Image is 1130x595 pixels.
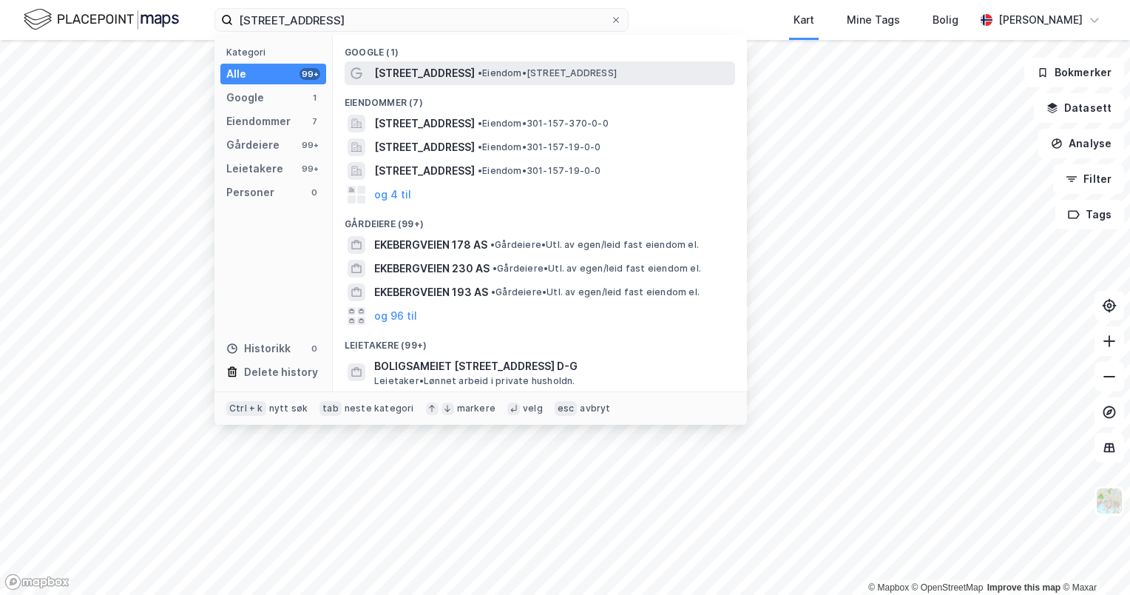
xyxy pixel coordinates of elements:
[269,403,308,414] div: nytt søk
[226,184,274,201] div: Personer
[478,165,601,177] span: Eiendom • 301-157-19-0-0
[374,138,475,156] span: [STREET_ADDRESS]
[374,186,411,204] button: og 4 til
[478,165,482,176] span: •
[491,286,495,297] span: •
[1053,164,1124,194] button: Filter
[226,160,283,178] div: Leietakere
[308,115,320,127] div: 7
[24,7,179,33] img: logo.f888ab2527a4732fd821a326f86c7f29.svg
[374,64,475,82] span: [STREET_ADDRESS]
[478,118,609,130] span: Eiendom • 301-157-370-0-0
[300,163,320,175] div: 99+
[933,11,958,29] div: Bolig
[226,65,246,83] div: Alle
[555,401,578,416] div: esc
[233,9,610,31] input: Søk på adresse, matrikkel, gårdeiere, leietakere eller personer
[300,68,320,80] div: 99+
[374,162,475,180] span: [STREET_ADDRESS]
[308,343,320,354] div: 0
[868,582,909,593] a: Mapbox
[333,206,747,233] div: Gårdeiere (99+)
[1095,487,1123,515] img: Z
[333,35,747,61] div: Google (1)
[374,375,575,387] span: Leietaker • Lønnet arbeid i private husholdn.
[478,141,482,152] span: •
[308,92,320,104] div: 1
[319,401,342,416] div: tab
[374,307,417,325] button: og 96 til
[226,89,264,107] div: Google
[912,582,984,593] a: OpenStreetMap
[490,239,699,251] span: Gårdeiere • Utl. av egen/leid fast eiendom el.
[580,403,610,414] div: avbryt
[300,139,320,151] div: 99+
[478,67,482,78] span: •
[374,115,475,132] span: [STREET_ADDRESS]
[478,141,601,153] span: Eiendom • 301-157-19-0-0
[374,357,729,375] span: BOLIGSAMEIET [STREET_ADDRESS] D-G
[478,118,482,129] span: •
[374,236,487,254] span: EKEBERGVEIEN 178 AS
[226,401,266,416] div: Ctrl + k
[523,403,543,414] div: velg
[457,403,495,414] div: markere
[493,263,497,274] span: •
[226,340,291,357] div: Historikk
[1055,200,1124,229] button: Tags
[1034,93,1124,123] button: Datasett
[1056,524,1130,595] div: Kontrollprogram for chat
[226,47,326,58] div: Kategori
[491,286,700,298] span: Gårdeiere • Utl. av egen/leid fast eiendom el.
[478,67,617,79] span: Eiendom • [STREET_ADDRESS]
[987,582,1060,593] a: Improve this map
[226,112,291,130] div: Eiendommer
[493,263,701,275] span: Gårdeiere • Utl. av egen/leid fast eiendom el.
[244,363,318,381] div: Delete history
[1056,524,1130,595] iframe: Chat Widget
[374,260,490,278] span: EKEBERGVEIEN 230 AS
[374,283,488,301] span: EKEBERGVEIEN 193 AS
[1038,129,1124,158] button: Analyse
[847,11,900,29] div: Mine Tags
[226,136,280,154] div: Gårdeiere
[998,11,1083,29] div: [PERSON_NAME]
[333,85,747,112] div: Eiendommer (7)
[333,328,747,354] div: Leietakere (99+)
[308,186,320,198] div: 0
[4,574,70,591] a: Mapbox homepage
[1024,58,1124,87] button: Bokmerker
[794,11,814,29] div: Kart
[490,239,495,250] span: •
[345,403,414,414] div: neste kategori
